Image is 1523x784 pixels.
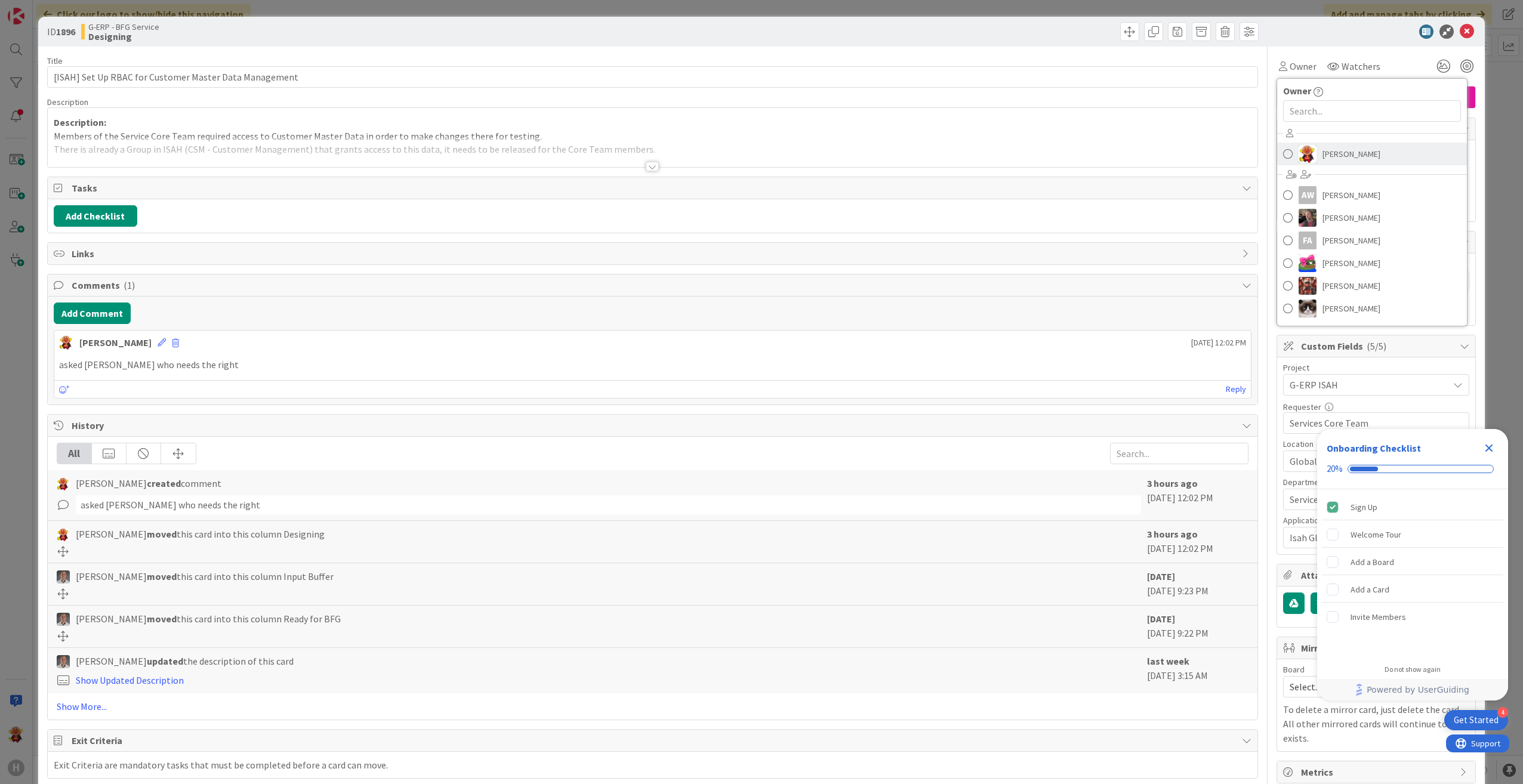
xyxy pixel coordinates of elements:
[72,181,1236,195] span: Tasks
[72,418,1236,433] span: History
[1277,206,1467,229] a: BF[PERSON_NAME]
[1226,382,1246,397] a: Reply
[1351,555,1394,569] div: Add a Board
[1191,337,1246,349] span: [DATE] 12:02 PM
[1277,184,1467,206] a: AW[PERSON_NAME]
[54,205,137,227] button: Add Checklist
[57,528,70,541] img: LC
[79,335,152,350] div: [PERSON_NAME]
[1277,274,1467,297] a: JK[PERSON_NAME]
[1351,527,1401,542] div: Welcome Tour
[1497,707,1508,718] div: 4
[1147,528,1198,540] b: 3 hours ago
[1322,300,1380,317] span: [PERSON_NAME]
[1322,209,1380,227] span: [PERSON_NAME]
[1322,604,1503,630] div: Invite Members is incomplete.
[1322,254,1380,272] span: [PERSON_NAME]
[1147,613,1175,625] b: [DATE]
[1301,339,1454,353] span: Custom Fields
[1444,710,1508,730] div: Open Get Started checklist, remaining modules: 4
[147,477,181,489] b: created
[1322,145,1380,163] span: [PERSON_NAME]
[1277,229,1467,252] a: FA[PERSON_NAME]
[1147,477,1198,489] b: 3 hours ago
[57,477,70,490] img: LC
[1322,576,1503,603] div: Add a Card is incomplete.
[1283,665,1305,674] span: Board
[1283,478,1469,486] div: Department (G-ERP)
[1147,569,1248,599] div: [DATE] 9:23 PM
[88,32,159,41] b: Designing
[1299,277,1317,295] img: JK
[76,527,325,541] span: [PERSON_NAME] this card into this column Designing
[1290,530,1448,545] span: Isah Global
[72,246,1236,261] span: Links
[1283,402,1321,412] label: Requester
[1277,252,1467,274] a: JK[PERSON_NAME]
[57,655,70,668] img: PS
[1299,186,1317,204] div: AW
[1342,59,1380,73] span: Watchers
[1322,521,1503,548] div: Welcome Tour is incomplete.
[1277,320,1467,342] a: ND[PERSON_NAME]
[76,476,221,490] span: [PERSON_NAME] comment
[57,699,1248,714] a: Show More...
[1147,476,1248,514] div: [DATE] 12:02 PM
[1322,494,1503,520] div: Sign Up is complete.
[1351,610,1406,624] div: Invite Members
[1283,363,1469,372] div: Project
[1147,570,1175,582] b: [DATE]
[1290,678,1442,695] span: Select...
[57,613,70,626] img: PS
[72,278,1236,292] span: Comments
[1277,297,1467,320] a: Kv[PERSON_NAME]
[1299,232,1317,249] div: FA
[147,613,177,625] b: moved
[1322,549,1503,575] div: Add a Board is incomplete.
[147,570,177,582] b: moved
[76,569,334,584] span: [PERSON_NAME] this card into this column Input Buffer
[56,26,75,38] b: 1896
[1327,464,1343,474] div: 20%
[1322,277,1380,295] span: [PERSON_NAME]
[1301,568,1454,582] span: Attachments
[1147,655,1189,667] b: last week
[76,612,341,626] span: [PERSON_NAME] this card into this column Ready for BFG
[76,495,1141,514] div: asked [PERSON_NAME] who needs the right
[54,129,1251,143] p: Members of the Service Core Team required access to Customer Master Data in order to make changes...
[1299,254,1317,272] img: JK
[1290,376,1442,393] span: G-ERP ISAH
[1301,641,1454,655] span: Mirrors
[1147,612,1248,641] div: [DATE] 9:22 PM
[1327,464,1499,474] div: Checklist progress: 20%
[1283,702,1469,745] p: To delete a mirror card, just delete the card. All other mirrored cards will continue to exists.
[1322,186,1380,204] span: [PERSON_NAME]
[47,66,1258,88] input: type card name here...
[1299,145,1317,163] img: LC
[72,733,1236,748] span: Exit Criteria
[147,528,177,540] b: moved
[1283,516,1469,524] div: Application (G-ERP)
[1299,300,1317,317] img: Kv
[59,358,1246,372] p: asked [PERSON_NAME] who needs the right
[57,570,70,584] img: PS
[54,116,106,128] strong: Description:
[1385,665,1441,674] div: Do not show again
[1479,439,1499,458] div: Close Checklist
[59,335,73,350] img: LC
[1367,340,1386,352] span: ( 5/5 )
[1301,765,1454,779] span: Metrics
[76,654,294,668] span: [PERSON_NAME] the description of this card
[147,655,183,667] b: updated
[88,22,159,32] span: G-ERP - BFG Service
[1147,654,1248,687] div: [DATE] 3:15 AM
[1147,527,1248,557] div: [DATE] 12:02 PM
[54,303,131,324] button: Add Comment
[1290,492,1448,507] span: Services - Sales
[47,55,63,66] label: Title
[1351,582,1389,597] div: Add a Card
[1323,679,1502,700] a: Powered by UserGuiding
[25,2,54,16] span: Support
[1290,454,1448,468] span: Global
[76,674,184,686] a: Show Updated Description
